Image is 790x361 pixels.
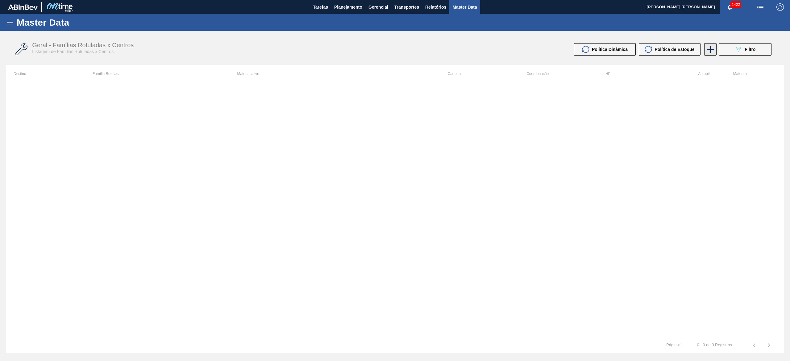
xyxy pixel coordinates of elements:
[574,43,639,56] div: Atualizar Política Dinâmica
[716,43,775,56] div: Filtrar Família Rotulada x Centro
[425,3,446,11] span: Relatórios
[730,1,741,8] span: 1422
[659,338,689,347] td: Página : 1
[704,43,716,56] div: Nova Família Rotulada x Centro
[8,4,38,10] img: TNhmsLtSVTkK8tSr43FrP2fwEKptu5GPRR3wAAAABJRU5ErkJggg==
[592,47,628,52] span: Política Dinâmica
[757,3,764,11] img: userActions
[677,65,713,83] th: Autopilot
[720,3,740,11] button: Notificações
[85,65,230,83] th: Família Rotulada
[32,42,134,48] span: Geral - Famílias Rotuladas x Centros
[313,3,328,11] span: Tarefas
[713,65,748,83] th: Materiais
[230,65,440,83] th: Material ativo
[719,43,771,56] button: Filtro
[574,43,636,56] button: Política Dinâmica
[598,65,677,83] th: HP
[690,338,739,347] td: 0 - 0 de 0 Registros
[776,3,784,11] img: Logout
[655,47,694,52] span: Política de Estoque
[334,3,362,11] span: Planejamento
[452,3,477,11] span: Master Data
[32,49,114,54] span: Listagem de Famílias Rotuladas x Centros
[368,3,388,11] span: Gerencial
[440,65,519,83] th: Carteira
[394,3,419,11] span: Transportes
[6,65,85,83] th: Destino
[639,43,701,56] button: Política de Estoque
[639,43,704,56] div: Atualizar Política de Estoque em Massa
[745,47,755,52] span: Filtro
[17,19,126,26] h1: Master Data
[519,65,598,83] th: Coordenação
